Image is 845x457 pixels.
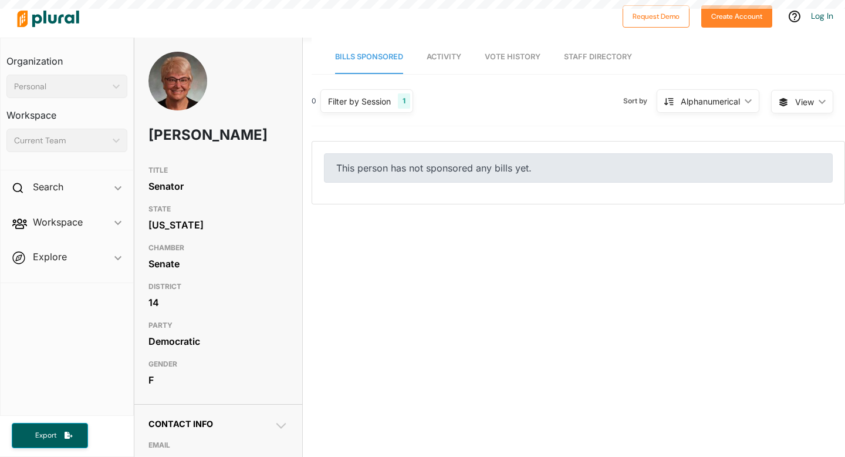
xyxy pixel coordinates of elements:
[6,44,127,70] h3: Organization
[12,423,88,448] button: Export
[335,41,403,74] a: Bills Sponsored
[485,52,540,61] span: Vote History
[701,9,772,22] a: Create Account
[328,95,391,107] div: Filter by Session
[148,202,288,216] h3: STATE
[623,96,657,106] span: Sort by
[148,357,288,371] h3: GENDER
[811,11,833,21] a: Log In
[148,52,207,134] img: Headshot of Cathy Kipp
[33,180,63,193] h2: Search
[335,52,403,61] span: Bills Sponsored
[681,95,740,107] div: Alphanumerical
[148,255,288,273] div: Senate
[14,135,108,147] div: Current Team
[148,371,288,389] div: F
[324,153,833,183] div: This person has not sponsored any bills yet.
[148,216,288,234] div: [US_STATE]
[148,438,288,452] h3: EMAIL
[148,294,288,311] div: 14
[564,41,632,74] a: Staff Directory
[148,332,288,350] div: Democratic
[27,431,65,441] span: Export
[701,5,772,28] button: Create Account
[148,419,213,429] span: Contact Info
[148,163,288,177] h3: TITLE
[148,117,232,153] h1: [PERSON_NAME]
[6,98,127,124] h3: Workspace
[427,52,461,61] span: Activity
[148,241,288,255] h3: CHAMBER
[795,96,814,108] span: View
[623,5,689,28] button: Request Demo
[148,318,288,332] h3: PARTY
[14,80,108,93] div: Personal
[312,96,316,106] div: 0
[148,280,288,294] h3: DISTRICT
[485,41,540,74] a: Vote History
[623,9,689,22] a: Request Demo
[398,93,410,109] div: 1
[148,177,288,195] div: Senator
[427,41,461,74] a: Activity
